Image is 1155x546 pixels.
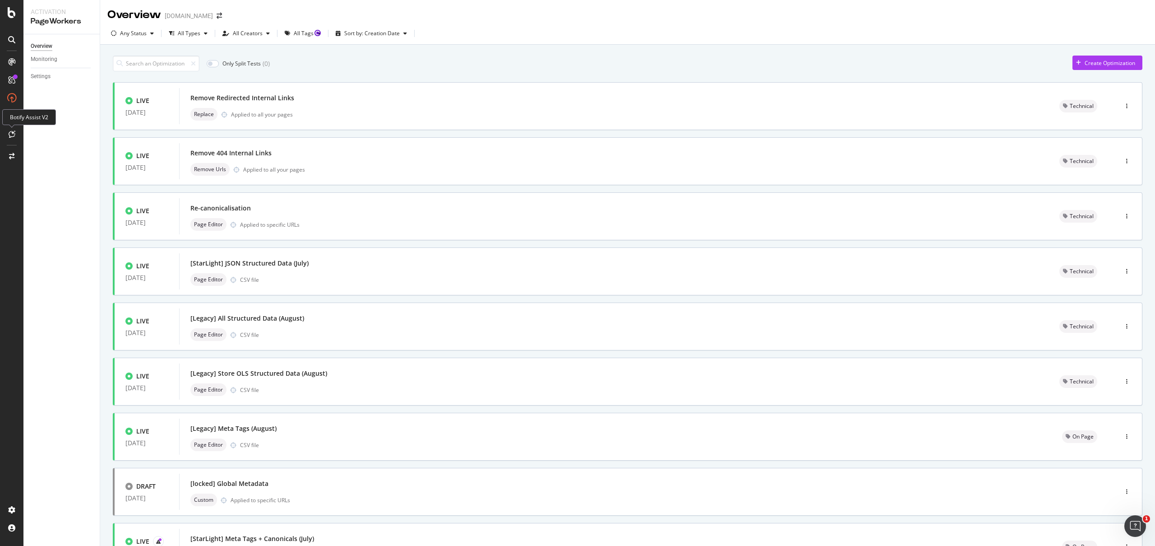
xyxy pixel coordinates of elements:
div: CSV file [240,441,259,449]
div: PageWorkers [31,16,92,27]
div: neutral label [1059,320,1097,333]
div: Sort by: Creation Date [344,31,400,36]
div: [DATE] [125,384,168,392]
span: Remove Urls [194,167,226,172]
div: [Legacy] Meta Tags (August) [190,424,277,433]
div: neutral label [190,328,226,341]
div: neutral label [190,273,226,286]
div: LIVE [136,96,149,105]
div: neutral label [190,163,230,176]
div: neutral label [190,383,226,396]
span: Page Editor [194,387,223,392]
div: [DATE] [125,109,168,116]
div: [DATE] [125,164,168,171]
div: [DATE] [125,329,168,336]
div: neutral label [1059,155,1097,168]
div: neutral label [190,108,217,121]
div: [Legacy] Store OLS Structured Data (August) [190,369,327,378]
a: Overview [31,42,93,51]
button: All Creators [219,26,273,41]
span: Technical [1070,324,1094,329]
div: Applied to all your pages [243,166,305,173]
div: Remove Redirected Internal Links [190,93,294,103]
div: LIVE [136,317,149,326]
div: CSV file [240,331,259,339]
div: CSV file [240,386,259,394]
div: [DATE] [125,274,168,281]
div: All Types [178,31,200,36]
div: Botify Assist V2 [2,109,56,125]
div: Overview [107,7,161,23]
div: CSV file [240,276,259,284]
div: Settings [31,72,51,81]
div: [DATE] [125,219,168,226]
span: Technical [1070,269,1094,274]
button: Sort by: Creation Date [332,26,411,41]
button: All Types [165,26,211,41]
div: Remove 404 Internal Links [190,149,272,158]
div: neutral label [1059,375,1097,388]
div: Overview [31,42,52,51]
span: Page Editor [194,332,223,337]
div: LIVE [136,206,149,215]
div: ( 0 ) [263,59,270,68]
span: Technical [1070,379,1094,384]
div: Applied to specific URLs [231,496,290,504]
div: Any Status [120,31,147,36]
div: [Legacy] All Structured Data (August) [190,314,304,323]
a: Settings [31,72,93,81]
div: LIVE [136,261,149,271]
span: Custom [194,497,213,503]
button: All Tags [281,26,324,41]
div: LIVE [136,537,149,546]
span: Technical [1070,103,1094,109]
div: Applied to all your pages [231,111,293,118]
div: All Tags [294,31,314,36]
div: Activation [31,7,92,16]
div: Only Split Tests [222,60,261,67]
div: neutral label [190,439,226,451]
div: neutral label [1059,210,1097,223]
div: [StarLight] Meta Tags + Canonicals (July) [190,534,314,543]
div: LIVE [136,151,149,160]
span: Technical [1070,214,1094,219]
button: Any Status [107,26,157,41]
div: Applied to specific URLs [240,221,300,229]
div: [DOMAIN_NAME] [165,11,213,20]
div: [DATE] [125,495,168,502]
span: On Page [1072,434,1094,439]
div: neutral label [190,494,217,506]
div: neutral label [1059,265,1097,278]
span: Page Editor [194,442,223,448]
div: All Creators [233,31,263,36]
span: Replace [194,112,214,117]
div: Create Optimization [1085,59,1135,67]
div: [StarLight] JSON Structured Data (July) [190,259,309,268]
span: Page Editor [194,277,223,282]
div: [locked] Global Metadata [190,479,268,488]
iframe: Intercom live chat [1124,515,1146,537]
span: Page Editor [194,222,223,227]
div: [DATE] [125,439,168,447]
span: Technical [1070,159,1094,164]
div: LIVE [136,427,149,436]
div: LIVE [136,372,149,381]
button: Create Optimization [1072,56,1142,70]
div: arrow-right-arrow-left [217,13,222,19]
input: Search an Optimization [113,56,199,71]
div: neutral label [190,218,226,231]
div: DRAFT [136,482,156,491]
a: Monitoring [31,55,93,64]
div: neutral label [1059,100,1097,112]
div: neutral label [1062,430,1097,443]
div: Tooltip anchor [314,29,322,37]
span: 1 [1143,515,1150,523]
div: Re-canonicalisation [190,204,251,213]
div: Monitoring [31,55,57,64]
